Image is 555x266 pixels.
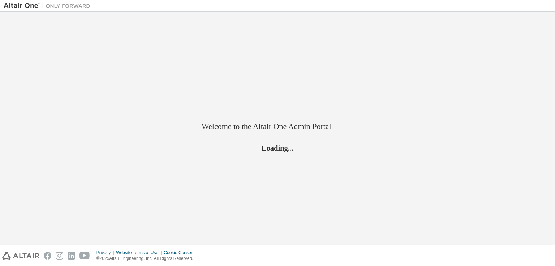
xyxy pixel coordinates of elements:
img: Altair One [4,2,94,9]
h2: Loading... [202,143,353,153]
div: Cookie Consent [164,250,199,256]
img: linkedin.svg [68,252,75,260]
img: instagram.svg [56,252,63,260]
p: © 2025 Altair Engineering, Inc. All Rights Reserved. [96,256,199,262]
img: facebook.svg [44,252,51,260]
div: Website Terms of Use [116,250,164,256]
img: altair_logo.svg [2,252,39,260]
h2: Welcome to the Altair One Admin Portal [202,121,353,132]
div: Privacy [96,250,116,256]
img: youtube.svg [79,252,90,260]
